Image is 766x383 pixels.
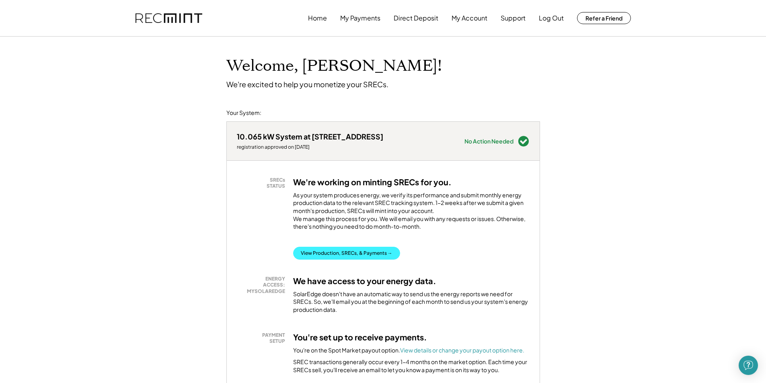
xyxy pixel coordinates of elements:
div: SREC transactions generally occur every 1-4 months on the market option. Each time your SRECs sel... [293,358,530,374]
div: registration approved on [DATE] [237,144,383,150]
button: Refer a Friend [577,12,631,24]
a: View details or change your payout option here. [400,346,524,354]
button: Direct Deposit [394,10,438,26]
button: View Production, SRECs, & Payments → [293,247,400,260]
div: Your System: [226,109,261,117]
h1: Welcome, [PERSON_NAME]! [226,57,442,76]
div: You're on the Spot Market payout option. [293,346,524,354]
button: My Account [452,10,487,26]
button: Log Out [539,10,564,26]
div: We're excited to help you monetize your SRECs. [226,80,388,89]
h3: You're set up to receive payments. [293,332,427,342]
div: As your system produces energy, we verify its performance and submit monthly energy production da... [293,191,530,235]
div: PAYMENT SETUP [241,332,285,344]
div: ENERGY ACCESS: MYSOLAREDGE [241,276,285,295]
div: No Action Needed [464,138,513,144]
div: 10.065 kW System at [STREET_ADDRESS] [237,132,383,141]
h3: We're working on minting SRECs for you. [293,177,452,187]
button: My Payments [340,10,380,26]
div: SolarEdge doesn't have an automatic way to send us the energy reports we need for SRECs. So, we'l... [293,290,530,314]
button: Home [308,10,327,26]
div: Open Intercom Messenger [739,356,758,375]
h3: We have access to your energy data. [293,276,436,286]
button: Support [501,10,526,26]
div: SRECs STATUS [241,177,285,189]
img: recmint-logotype%403x.png [136,13,202,23]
